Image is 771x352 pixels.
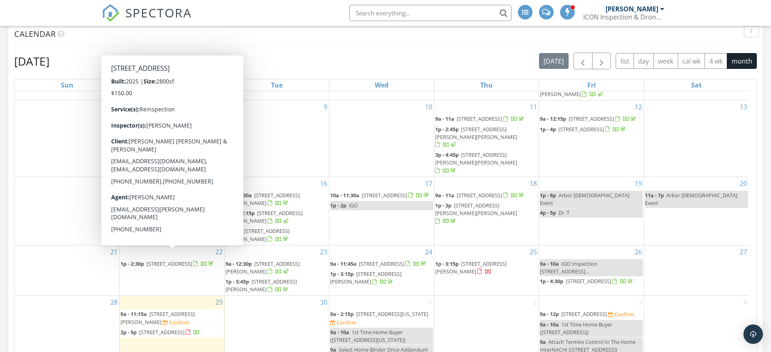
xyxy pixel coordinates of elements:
span: 10a - 11:30a [330,192,359,199]
a: 1p - 3p [STREET_ADDRESS][PERSON_NAME] [226,226,329,244]
a: 9a - 12p [STREET_ADDRESS] Confirm [540,309,643,319]
span: [STREET_ADDRESS] [566,277,611,285]
a: SPECTORA [102,11,192,28]
span: 1p - 3p [435,202,451,209]
a: 1p - 3:15p [STREET_ADDRESS][PERSON_NAME] [435,259,538,277]
span: 11a - 7p [645,192,664,199]
a: 1p - 3p [STREET_ADDRESS][PERSON_NAME][PERSON_NAME] [435,202,517,224]
a: Go to September 9, 2025 [322,100,329,113]
a: Go to September 20, 2025 [738,177,749,190]
button: 4 wk [704,53,727,69]
a: 1p - 3p [STREET_ADDRESS][PERSON_NAME] [226,227,290,242]
div: ICON Inspection & Drone Services, LLC [583,13,664,21]
span: [STREET_ADDRESS][US_STATE] [356,310,428,318]
a: Go to September 30, 2025 [318,296,329,309]
span: [STREET_ADDRESS][PERSON_NAME] [330,270,402,285]
span: 1p - 2:30p [120,260,144,267]
a: 9a - 11:30a [STREET_ADDRESS][PERSON_NAME] [226,191,329,208]
span: [STREET_ADDRESS][PERSON_NAME] [120,310,195,325]
a: Go to September 11, 2025 [528,100,539,113]
a: 3p - 4:45p [STREET_ADDRESS][PERSON_NAME][PERSON_NAME] [435,150,538,176]
span: 9a - 2:15p [330,310,354,318]
td: Go to September 14, 2025 [15,177,120,245]
a: Confirm [163,319,189,326]
button: cal wk [678,53,705,69]
span: 1p - 3p [226,227,242,235]
span: 4p - 5p [540,209,556,216]
button: day [634,53,654,69]
span: Calendar [14,28,56,39]
td: Go to September 26, 2025 [539,245,644,296]
button: week [653,53,678,69]
span: [STREET_ADDRESS][PERSON_NAME][PERSON_NAME] [435,202,517,217]
span: 11a - 12:15p [226,209,255,217]
td: Go to September 16, 2025 [224,177,329,245]
span: Arbor [DEMOGRAPHIC_DATA] Event [645,192,737,207]
div: Confirm [337,319,357,326]
a: Go to September 18, 2025 [528,177,539,190]
td: Go to September 23, 2025 [224,245,329,296]
span: [STREET_ADDRESS] [558,126,604,133]
span: [STREET_ADDRESS][PERSON_NAME] [226,278,297,293]
span: Arbor [DEMOGRAPHIC_DATA] Event [540,192,629,207]
a: 1p - 3:15p [STREET_ADDRESS][PERSON_NAME] [330,269,433,287]
a: 9a - 11:15a [STREET_ADDRESS][PERSON_NAME] [120,310,195,325]
a: Saturday [689,79,703,91]
td: Go to September 17, 2025 [329,177,434,245]
a: 1p - 4p [STREET_ADDRESS] [540,126,627,133]
a: 2p - 5p [STREET_ADDRESS] [120,329,200,336]
span: 9a [540,338,546,346]
span: 9a - 12p [540,310,559,318]
span: [STREET_ADDRESS] [457,192,502,199]
span: 1p - 4:30p [540,277,563,285]
a: Wednesday [373,79,390,91]
td: Go to September 10, 2025 [329,100,434,177]
span: 1st Time Home Buyer ([STREET_ADDRESS]) [540,321,612,336]
span: 9a - 11a [435,115,454,122]
td: Go to September 9, 2025 [224,100,329,177]
span: 9a - 12:15p [540,115,566,122]
td: Go to September 15, 2025 [120,177,225,245]
a: 9a - 12:15p [STREET_ADDRESS] [540,115,637,122]
span: [STREET_ADDRESS][PERSON_NAME] [226,209,303,224]
span: 1p - 4p [540,126,556,133]
a: Go to September 10, 2025 [423,100,434,113]
a: 1p - 3:30p [STREET_ADDRESS][PERSON_NAME] [120,209,192,224]
span: [STREET_ADDRESS][PERSON_NAME] [226,260,300,275]
td: Go to September 22, 2025 [120,245,225,296]
a: 1p - 3:45p [STREET_ADDRESS][PERSON_NAME] [226,277,329,294]
div: Confirm [169,319,189,326]
a: Go to September 17, 2025 [423,177,434,190]
a: 1p - 4:30p [STREET_ADDRESS] [540,277,634,285]
h2: [DATE] [14,53,49,69]
a: Go to September 23, 2025 [318,245,329,258]
input: Search everything... [349,5,511,21]
a: 11a - 12:15p [STREET_ADDRESS][PERSON_NAME] [226,209,329,226]
a: 1p - 2:30p [STREET_ADDRESS] [120,260,215,267]
a: 1p - 3:45p [STREET_ADDRESS][PERSON_NAME] [226,278,297,293]
span: 9a - 11:45a [330,260,357,267]
span: 9a - 11:30a [226,192,252,199]
span: [STREET_ADDRESS] [569,115,614,122]
a: Go to September 16, 2025 [318,177,329,190]
span: [STREET_ADDRESS][PERSON_NAME] [120,192,187,207]
a: 1p - 3:15p [STREET_ADDRESS][PERSON_NAME] [435,260,507,275]
a: Go to September 21, 2025 [109,245,119,258]
a: Tuesday [269,79,284,91]
a: Go to September 14, 2025 [109,177,119,190]
span: iGO [349,202,358,209]
span: 9a - 11:15a [120,310,147,318]
a: 9a - 11:30a [STREET_ADDRESS][PERSON_NAME] [226,192,300,207]
a: 9a - 11:45a [STREET_ADDRESS] [330,260,427,267]
span: 1p - 2:45p [435,126,459,133]
a: 9a - 12p [STREET_ADDRESS] [540,310,608,318]
span: [STREET_ADDRESS][PERSON_NAME] [120,209,192,224]
span: [STREET_ADDRESS][PERSON_NAME] [435,260,507,275]
span: [STREET_ADDRESS] [457,115,502,122]
a: 9a - 11:15a [STREET_ADDRESS][PERSON_NAME] Confirm [120,309,223,327]
a: 9a - 12:30p [STREET_ADDRESS][PERSON_NAME] [226,260,300,275]
button: month [727,53,757,69]
a: 1p - 3:15p [STREET_ADDRESS][PERSON_NAME] [330,270,402,285]
img: The Best Home Inspection Software - Spectora [102,4,120,22]
a: Confirm [330,319,357,326]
